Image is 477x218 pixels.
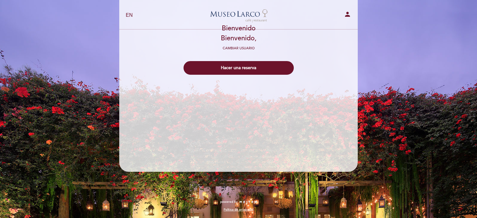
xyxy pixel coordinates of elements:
i: person [344,11,351,18]
span: powered by [220,200,238,204]
a: Política de privacidad [224,207,253,212]
button: person [344,11,351,20]
h2: Bienvenido, [221,35,257,42]
h1: Bienvenido [221,25,257,32]
a: Museo [PERSON_NAME][GEOGRAPHIC_DATA] - Restaurant [200,7,277,24]
img: MEITRE [239,201,257,204]
button: Cambiar usuario [221,46,257,51]
a: powered by [220,200,257,204]
button: Hacer una reserva [184,61,294,75]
